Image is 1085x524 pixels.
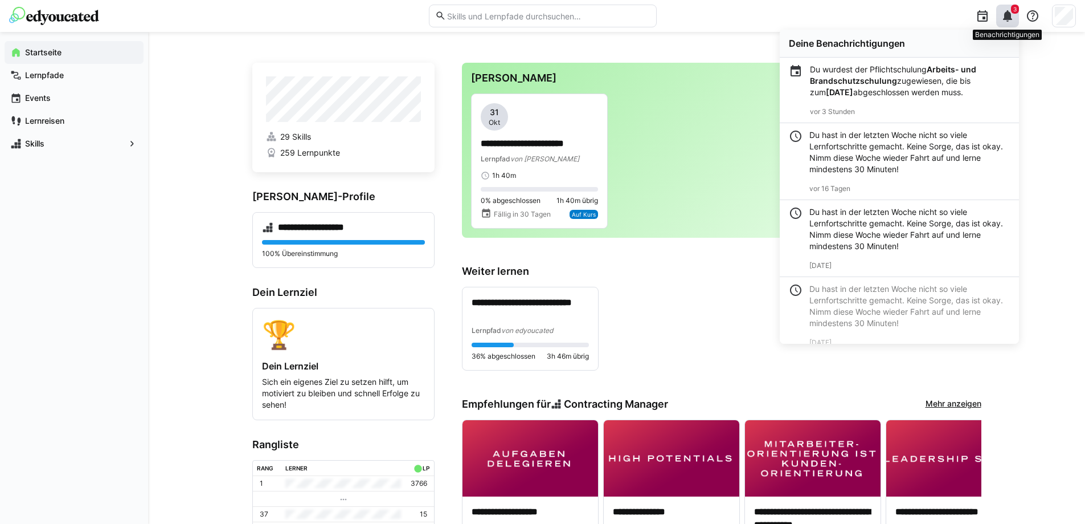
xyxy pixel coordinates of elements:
span: Okt [489,118,500,127]
span: 36% abgeschlossen [472,352,535,361]
span: 3h 46m übrig [547,352,589,361]
div: Du hast in der letzten Woche nicht so viele Lernfortschritte gemacht. Keine Sorge, das ist okay. ... [809,129,1010,175]
div: Du hast in der letzten Woche nicht so viele Lernfortschritte gemacht. Keine Sorge, das ist okay. ... [809,206,1010,252]
div: Rang [257,465,273,472]
p: 1 [260,479,263,488]
span: vor 16 Tagen [809,184,850,193]
div: Lerner [285,465,308,472]
span: 259 Lernpunkte [280,147,340,159]
p: 37 [260,510,268,519]
a: 29 Skills [266,131,421,143]
span: Lernpfad [472,326,501,335]
span: von edyoucated [501,326,553,335]
input: Skills und Lernpfade durchsuchen… [446,11,650,21]
p: 15 [420,510,427,519]
img: image [745,420,881,497]
span: Contracting Manager [564,398,668,411]
p: 100% Übereinstimmung [262,249,425,258]
a: Mehr anzeigen [926,398,981,411]
div: Du hast in der letzten Woche nicht so viele Lernfortschritte gemacht. Keine Sorge, das ist okay. ... [809,283,1010,329]
img: image [604,420,739,497]
div: Benachrichtigungen [973,30,1042,40]
h3: [PERSON_NAME]-Profile [252,190,435,203]
span: 3 [1013,6,1017,13]
span: 31 [490,107,499,118]
span: Lernpfad [481,155,510,163]
b: [DATE] [826,87,853,97]
span: 0% abgeschlossen [481,196,541,205]
span: Auf Kurs [572,211,596,218]
span: 29 Skills [280,131,311,143]
h3: Rangliste [252,438,435,451]
div: LP [423,465,429,472]
img: image [462,420,598,497]
span: Fällig in 30 Tagen [494,210,551,219]
h3: Empfehlungen für [462,398,669,411]
img: image [886,420,1022,497]
div: Deine Benachrichtigungen [789,38,1010,49]
span: [DATE] [809,261,832,270]
span: vor 3 Stunden [810,107,855,116]
p: Sich ein eigenes Ziel zu setzen hilft, um motiviert zu bleiben und schnell Erfolge zu sehen! [262,376,425,411]
h3: Dein Lernziel [252,286,435,299]
span: [DATE] [809,338,832,347]
p: 3766 [411,479,427,488]
div: 🏆 [262,318,425,351]
span: von [PERSON_NAME] [510,155,579,163]
h3: [PERSON_NAME] [471,72,972,84]
span: 1h 40m [492,171,516,180]
h4: Dein Lernziel [262,360,425,372]
p: Du wurdest der Pflichtschulung zugewiesen, die bis zum abgeschlossen werden muss. [810,64,1010,98]
span: 1h 40m übrig [556,196,598,205]
h3: Weiter lernen [462,265,981,278]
